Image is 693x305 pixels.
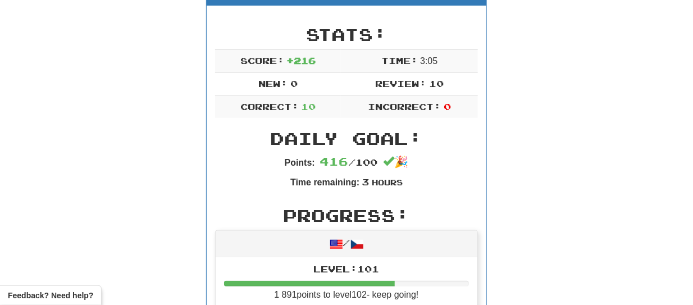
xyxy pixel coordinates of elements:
[383,156,408,168] span: 🎉
[215,129,478,148] h2: Daily Goal:
[444,101,451,112] span: 0
[320,154,348,168] span: 416
[215,25,478,44] h2: Stats:
[301,101,316,112] span: 10
[320,157,377,167] span: / 100
[375,78,426,89] span: Review:
[258,78,288,89] span: New:
[215,206,478,225] h2: Progress:
[240,101,299,112] span: Correct:
[285,158,315,167] strong: Points:
[362,176,369,187] span: 3
[314,263,380,274] span: Level: 101
[372,177,403,187] small: Hours
[286,55,316,66] span: + 216
[8,290,93,301] span: Open feedback widget
[429,78,444,89] span: 10
[381,55,418,66] span: Time:
[290,78,298,89] span: 0
[420,56,437,66] span: 3 : 0 5
[368,101,441,112] span: Incorrect:
[240,55,284,66] span: Score:
[216,231,477,257] div: /
[290,177,359,187] strong: Time remaining:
